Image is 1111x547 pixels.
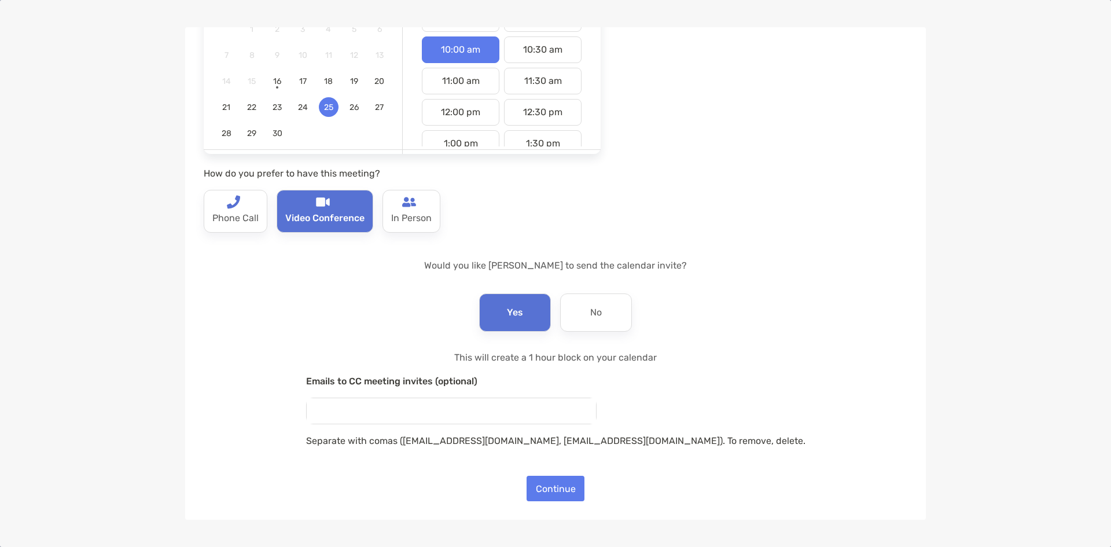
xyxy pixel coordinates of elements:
p: Would you like [PERSON_NAME] to send the calendar invite? [204,258,907,273]
span: 1 [242,24,262,34]
span: 20 [370,76,389,86]
span: 28 [216,129,236,138]
span: 3 [293,24,312,34]
p: In Person [391,209,432,227]
span: 8 [242,50,262,60]
span: 19 [344,76,364,86]
span: 13 [370,50,389,60]
p: No [590,303,602,322]
span: 5 [344,24,364,34]
span: 30 [267,129,287,138]
p: Phone Call [212,209,259,227]
span: 21 [216,102,236,112]
p: Separate with comas ([EMAIL_ADDRESS][DOMAIN_NAME], [EMAIL_ADDRESS][DOMAIN_NAME]). To remove, delete. [306,434,805,448]
p: How do you prefer to have this meeting? [204,166,601,181]
span: 14 [216,76,236,86]
div: 1:30 pm [504,130,582,157]
img: type-call [226,195,240,209]
p: Yes [507,303,523,322]
img: type-call [316,195,330,209]
span: 27 [370,102,389,112]
span: 23 [267,102,287,112]
button: Continue [527,476,584,501]
div: 12:30 pm [504,99,582,126]
p: This will create a 1 hour block on your calendar [306,350,805,365]
span: 18 [319,76,339,86]
span: 29 [242,129,262,138]
div: 11:30 am [504,68,582,94]
span: 26 [344,102,364,112]
span: 16 [267,76,287,86]
span: 25 [319,102,339,112]
span: 11 [319,50,339,60]
span: 10 [293,50,312,60]
span: 12 [344,50,364,60]
div: 12:00 pm [422,99,499,126]
span: 4 [319,24,339,34]
span: 22 [242,102,262,112]
div: 10:30 am [504,36,582,63]
div: 11:00 am [422,68,499,94]
span: 7 [216,50,236,60]
p: Video Conference [285,209,365,227]
span: 6 [370,24,389,34]
span: 9 [267,50,287,60]
span: 15 [242,76,262,86]
span: 24 [293,102,312,112]
div: 10:00 am [422,36,499,63]
div: 1:00 pm [422,130,499,157]
img: type-call [402,195,416,209]
p: Emails to CC meeting invites [306,374,805,388]
span: 17 [293,76,312,86]
span: (optional) [435,376,477,387]
span: 2 [267,24,287,34]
